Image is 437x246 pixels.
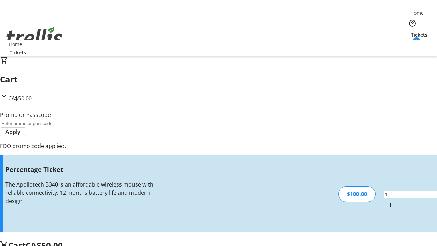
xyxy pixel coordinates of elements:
[4,41,26,48] a: Home
[5,165,155,174] h3: Percentage Ticket
[4,49,31,56] a: Tickets
[5,180,155,205] div: The Apollotech B340 is an affordable wireless mouse with reliable connectivity, 12 months battery...
[338,186,376,202] div: $100.00
[410,9,424,16] span: Home
[384,198,397,212] button: Increment by one
[10,49,26,56] span: Tickets
[411,31,427,38] span: Tickets
[8,95,32,102] span: CA$50.00
[9,41,22,48] span: Home
[384,176,397,190] button: Decrement by one
[406,9,428,16] a: Home
[406,31,433,38] a: Tickets
[406,38,419,52] button: Cart
[4,19,65,54] img: Orient E2E Organization gAGAplvE66's Logo
[406,16,419,30] button: Help
[5,128,20,136] span: Apply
